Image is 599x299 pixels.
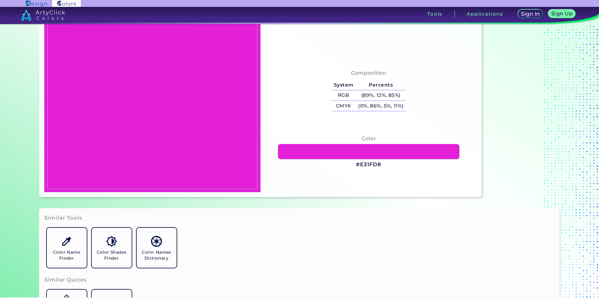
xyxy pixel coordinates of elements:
[106,236,117,247] img: icon_color_shades.svg
[134,225,179,270] a: Color Names Dictionary
[356,80,406,90] h5: Percents
[427,12,442,16] h3: Tools
[467,12,503,16] h3: Applications
[89,225,134,270] a: Color Shades Finder
[94,249,129,261] h5: Color Shades Finder
[356,90,406,101] h5: (89%, 12%, 85%)
[356,161,381,168] h3: #E31FD8
[362,134,376,143] h4: Color
[548,9,576,18] a: Sign Up
[26,1,47,7] img: ArtyClick Design logo
[331,90,356,101] h5: RGB
[521,11,540,16] h5: Sign In
[44,225,89,270] a: Color Name Finder
[356,101,406,111] h5: (0%, 86%, 5%, 11%)
[551,11,572,16] h5: Sign Up
[44,276,87,284] h3: Similar Quizes
[518,9,543,18] a: Sign In
[21,9,65,21] img: logo_artyclick_colors_white.svg
[44,214,82,222] h3: Similar Tools
[351,68,386,77] h4: Composition
[61,236,72,247] img: icon_color_name_finder.svg
[331,101,356,111] h5: CMYK
[139,249,174,261] h5: Color Names Dictionary
[49,249,84,261] h5: Color Name Finder
[331,80,356,90] h5: System
[151,236,162,247] img: icon_color_names_dictionary.svg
